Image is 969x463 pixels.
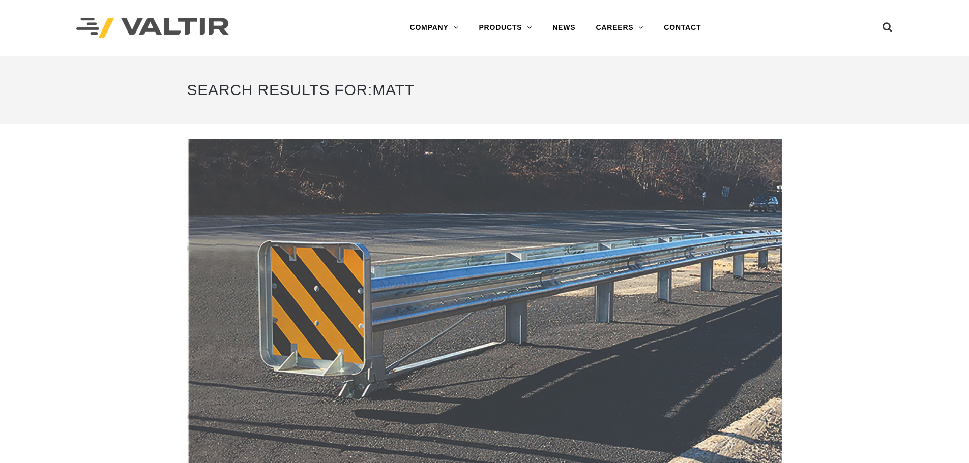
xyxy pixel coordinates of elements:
[654,18,711,38] a: CONTACT
[585,18,654,38] a: CAREERS
[372,81,415,98] span: MATT
[76,18,229,39] img: Valtir
[399,18,468,38] a: COMPANY
[468,18,542,38] a: PRODUCTS
[542,18,585,38] a: NEWS
[187,71,782,108] h1: Search Results for:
